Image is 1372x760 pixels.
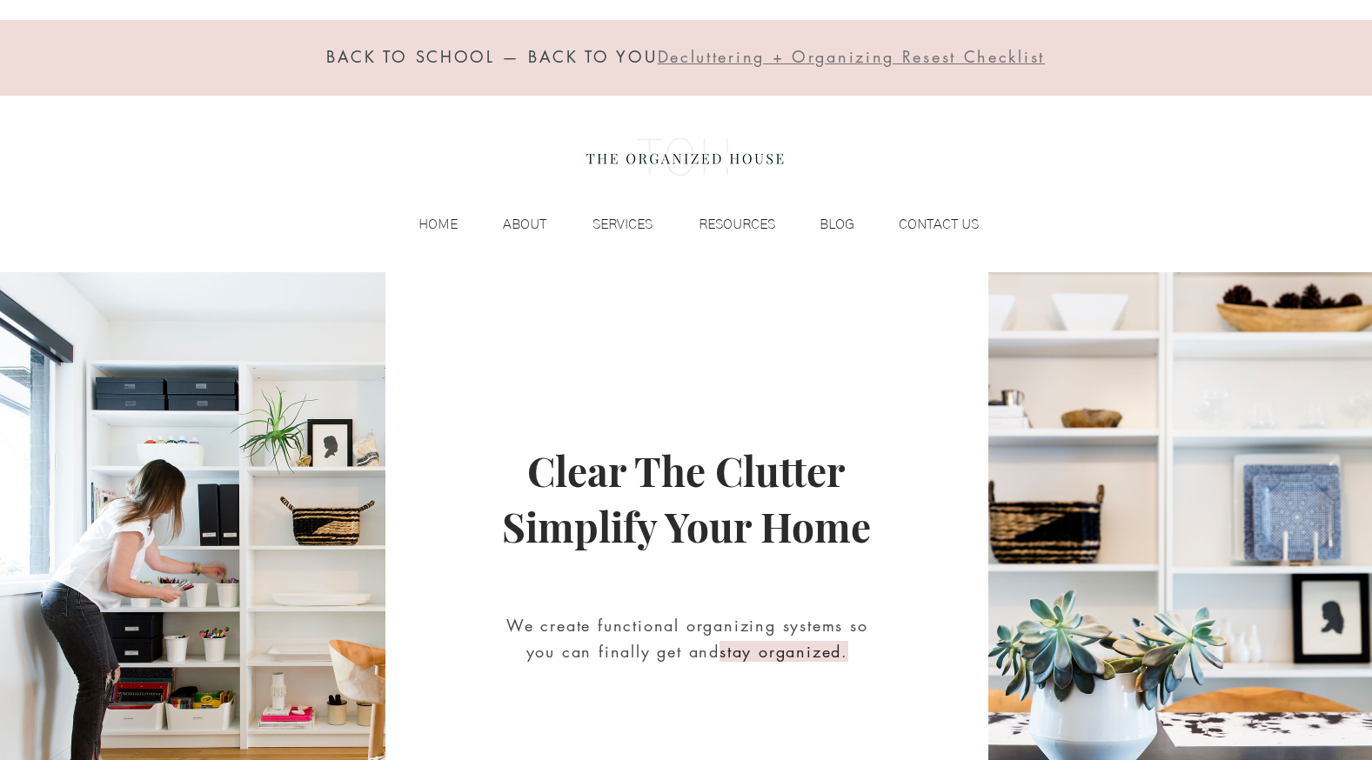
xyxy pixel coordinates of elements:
p: BLOG [811,211,863,237]
p: SERVICES [584,211,661,237]
a: BLOG [784,211,863,237]
a: CONTACT US [863,211,987,237]
a: ABOUT [466,211,555,237]
a: SERVICES [555,211,661,237]
a: Decluttering + Organizing Resest Checklist [658,50,1045,66]
span: . [841,641,848,662]
img: the organized house [579,123,792,192]
p: CONTACT US [890,211,987,237]
span: Clear The Clutter Simplify Your Home [502,443,871,553]
span: We create functional organizing systems so you can finally get and [506,615,868,662]
a: HOME [383,211,466,237]
p: RESOURCES [690,211,784,237]
span: BACK TO SCHOOL — BACK TO YOU [326,46,658,67]
span: stay organized [719,641,841,662]
a: RESOURCES [661,211,784,237]
nav: Site [383,211,987,237]
span: Decluttering + Organizing Resest Checklist [658,46,1045,67]
p: HOME [410,211,466,237]
p: ABOUT [494,211,555,237]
